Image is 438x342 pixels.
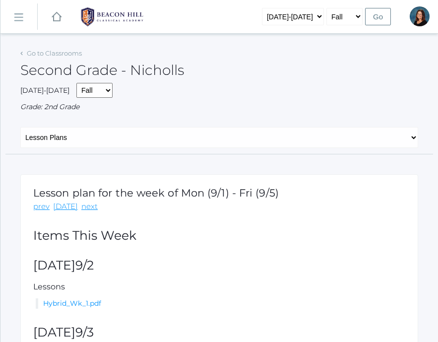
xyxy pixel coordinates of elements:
h2: [DATE] [33,259,405,273]
h5: Lessons [33,282,405,291]
a: Go to Classrooms [27,49,82,57]
h2: Second Grade - Nicholls [20,63,184,78]
span: [DATE]-[DATE] [20,86,69,95]
span: 9/2 [75,258,94,273]
span: 9/3 [75,325,94,340]
a: Hybrid_Wk_1.pdf [43,299,101,308]
img: BHCALogos-05-308ed15e86a5a0abce9b8dd61676a3503ac9727e845dece92d48e8588c001991.png [75,4,149,29]
h1: Lesson plan for the week of Mon (9/1) - Fri (9/5) [33,187,405,199]
h2: Items This Week [33,229,405,243]
a: next [81,201,98,212]
a: prev [33,201,50,212]
a: [DATE] [53,201,78,212]
div: Emily Balli [410,6,430,26]
input: Go [365,8,391,25]
div: Grade: 2nd Grade [20,102,418,112]
h2: [DATE] [33,326,405,340]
